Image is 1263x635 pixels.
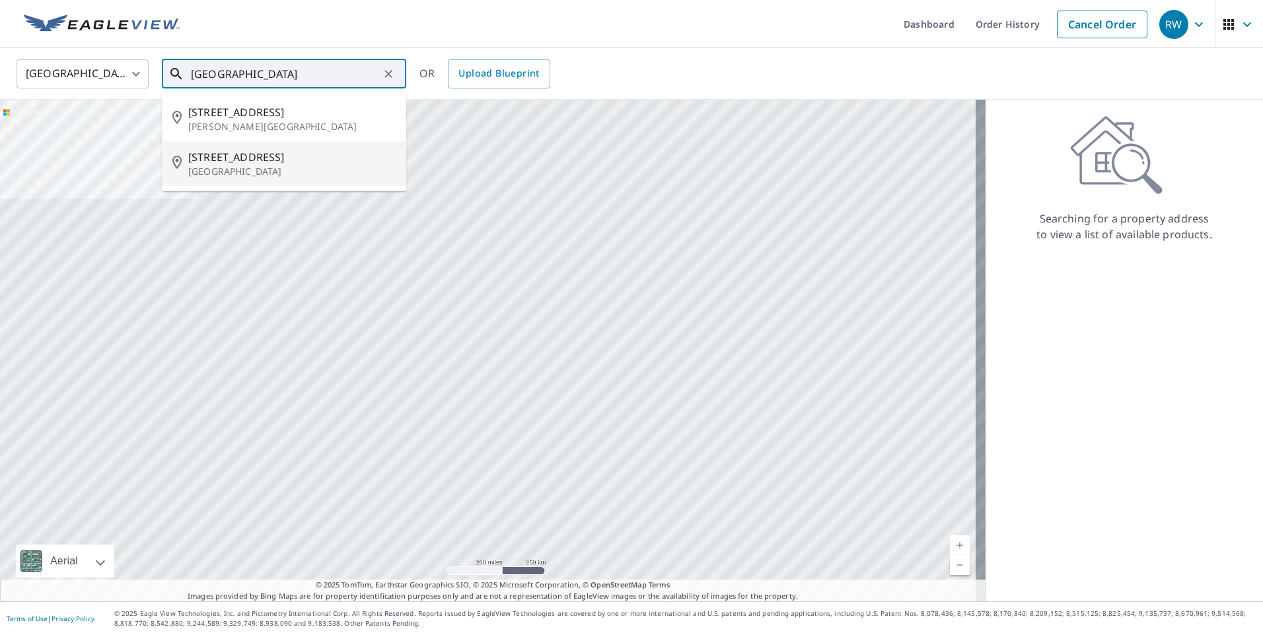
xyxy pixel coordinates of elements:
button: Clear [379,65,398,83]
div: Aerial [16,545,114,578]
a: Current Level 5, Zoom In [950,535,970,555]
p: © 2025 Eagle View Technologies, Inc. and Pictometry International Corp. All Rights Reserved. Repo... [114,609,1256,628]
p: Searching for a property address to view a list of available products. [1036,211,1213,242]
a: Upload Blueprint [448,59,550,88]
a: OpenStreetMap [591,580,646,589]
span: [STREET_ADDRESS] [188,149,396,165]
div: Aerial [46,545,82,578]
p: [GEOGRAPHIC_DATA] [188,165,396,178]
a: Terms of Use [7,614,48,623]
a: Privacy Policy [52,614,94,623]
span: Upload Blueprint [458,65,539,82]
a: Cancel Order [1057,11,1147,38]
span: [STREET_ADDRESS] [188,104,396,120]
input: Search by address or latitude-longitude [191,55,379,92]
a: Current Level 5, Zoom Out [950,555,970,575]
div: [GEOGRAPHIC_DATA] [17,55,149,92]
img: EV Logo [24,15,180,34]
a: Terms [649,580,670,589]
p: | [7,615,94,622]
p: [PERSON_NAME][GEOGRAPHIC_DATA] [188,120,396,133]
div: OR [419,59,550,88]
div: RW [1159,10,1188,39]
span: © 2025 TomTom, Earthstar Geographics SIO, © 2025 Microsoft Corporation, © [316,580,670,591]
